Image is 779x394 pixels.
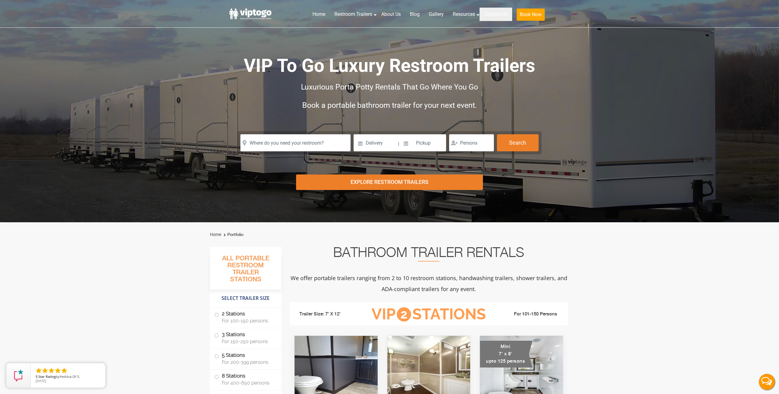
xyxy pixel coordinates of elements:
h3: VIP Stations [362,306,495,323]
button: Live Chat [755,370,779,394]
label: 5 Stations [214,349,277,368]
button: Book Now [517,9,545,21]
span: For 100-150 persons [222,318,274,324]
span: by [36,375,100,379]
span: For 400-650 persons [222,380,274,386]
a: Resources [448,8,480,21]
span: VIP To Go Luxury Restroom Trailers [244,55,535,76]
a: Gallery [424,8,448,21]
a: Home [308,8,330,21]
a: Book Now [512,8,549,24]
h2: Bathroom Trailer Rentals [290,247,568,262]
input: Persons [449,134,494,151]
div: Explore Restroom Trailers [296,174,483,190]
span: Yeshiva Of S. [60,374,80,379]
a: Contact Us [480,8,512,21]
li:  [48,367,55,374]
input: Pickup [400,134,446,151]
li: Portfolio [222,231,243,238]
label: 8 Stations [214,370,277,389]
span: Luxurious Porta Potty Rentals That Go Where You Go [301,83,478,91]
li:  [35,367,42,374]
li: For 101-150 Persons [495,311,564,318]
label: 3 Stations [214,328,277,347]
li:  [61,367,68,374]
li:  [41,367,49,374]
a: Restroom Trailers [330,8,377,21]
h4: Select Trailer Size [210,293,281,304]
a: Blog [405,8,424,21]
span: 5 [36,374,37,379]
img: Review Rating [12,369,25,382]
a: About Us [377,8,405,21]
button: Search [497,134,539,151]
span: For 150-250 persons [222,339,274,344]
li:  [54,367,61,374]
label: 2 Stations [214,308,277,326]
h3: All Portable Restroom Trailer Stations [210,253,281,290]
p: We offer portable trailers ranging from 2 to 10 restroom stations, handwashing trailers, shower t... [290,273,568,294]
span: Book a portable bathroom trailer for your next event. [302,101,477,110]
div: Mini 7' x 8' upto 125 persons [480,341,533,368]
span: For 200-399 persons [222,359,274,365]
input: Delivery [354,134,397,151]
span: [DATE] [36,378,46,383]
span: | [398,134,399,154]
a: Home [210,232,221,237]
span: 2 [397,307,411,322]
input: Where do you need your restroom? [240,134,351,151]
li: Trailer Size: 7' X 12' [294,305,362,323]
span: Star Rating [38,374,56,379]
